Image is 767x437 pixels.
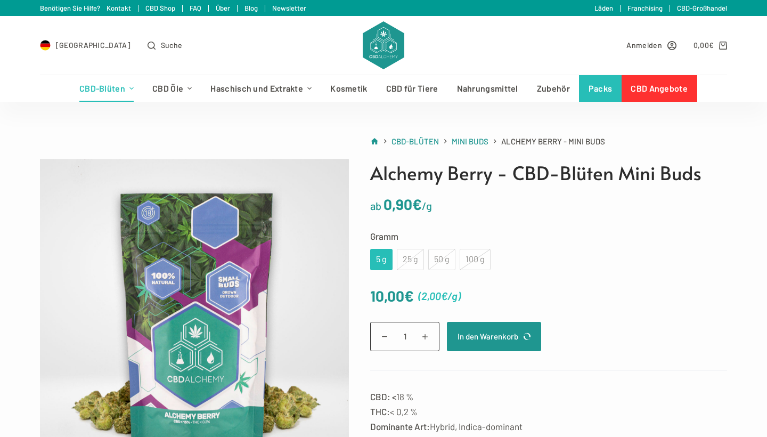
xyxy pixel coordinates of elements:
span: € [441,289,447,302]
img: DE Flag [40,40,51,51]
a: FAQ [190,4,201,12]
bdi: 10,00 [370,287,414,305]
a: Shopping cart [693,39,727,51]
span: Alchemy Berry - Mini Buds [501,135,605,148]
nav: Header-Menü [70,75,697,102]
p: 18 % < 0,2 % Hybrid, Indica-dominant [370,389,727,434]
a: CBD Angebote [622,75,697,102]
span: € [412,195,422,213]
input: Produktmenge [370,322,439,351]
label: Gramm [370,229,727,244]
a: CBD-Blüten [70,75,143,102]
a: Select Country [40,39,130,51]
a: Benötigen Sie Hilfe? Kontakt [40,4,131,12]
img: CBD Alchemy [363,21,404,69]
a: Über [216,4,230,12]
strong: Dominante Art: [370,421,430,432]
a: Kosmetik [321,75,377,102]
span: ( ) [418,287,461,305]
span: [GEOGRAPHIC_DATA] [56,39,130,51]
span: Anmelden [626,39,662,51]
a: Nahrungsmittel [447,75,527,102]
strong: CBD: < [370,391,396,402]
span: € [404,287,414,305]
a: Läden [594,4,613,12]
span: Mini Buds [452,136,488,146]
span: € [709,41,714,50]
a: CBD Öle [143,75,201,102]
bdi: 0,00 [693,41,714,50]
a: Haschisch und Extrakte [201,75,321,102]
a: CBD-Großhandel [677,4,727,12]
span: CBD-Blüten [391,136,439,146]
span: Suche [161,39,183,51]
a: Packs [579,75,622,102]
span: /g [447,289,458,302]
bdi: 0,90 [383,195,422,213]
a: Mini Buds [452,135,488,148]
a: Blog [244,4,258,12]
button: Open search form [148,39,182,51]
span: ab [370,199,381,212]
span: /g [422,199,432,212]
bdi: 2,00 [421,289,447,302]
a: Newsletter [272,4,306,12]
a: CBD für Tiere [377,75,447,102]
div: 5 g [377,253,386,266]
h1: Alchemy Berry - CBD-Blüten Mini Buds [370,159,727,187]
a: Zubehör [527,75,579,102]
a: Franchising [627,4,663,12]
a: Anmelden [626,39,676,51]
a: CBD Shop [145,4,175,12]
strong: THC: [370,406,390,417]
button: In den Warenkorb [447,322,541,351]
a: CBD-Blüten [391,135,439,148]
